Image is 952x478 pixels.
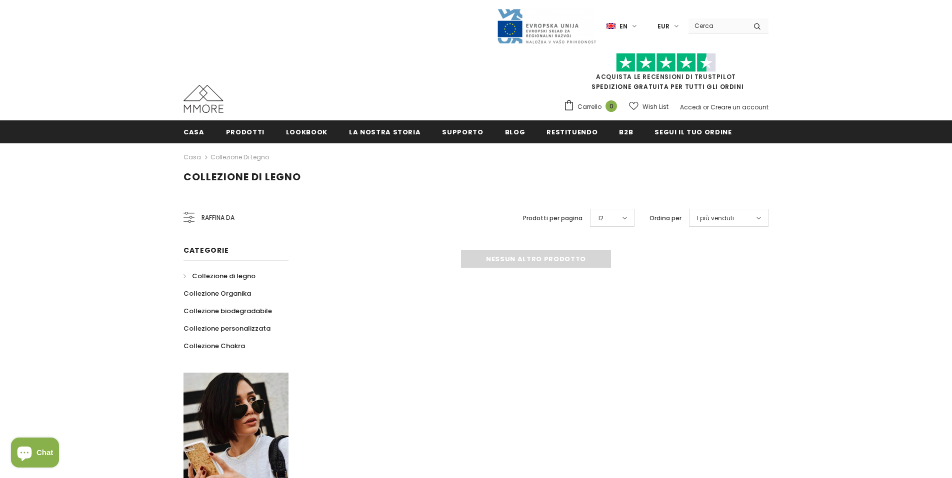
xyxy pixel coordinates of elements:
[183,85,223,113] img: Casi MMORE
[183,289,251,298] span: Collezione Organika
[546,127,597,137] span: Restituendo
[654,127,731,137] span: Segui il tuo ordine
[183,151,201,163] a: Casa
[183,245,228,255] span: Categorie
[286,120,327,143] a: Lookbook
[697,213,734,223] span: I più venduti
[183,320,270,337] a: Collezione personalizzata
[654,120,731,143] a: Segui il tuo ordine
[657,21,669,31] span: EUR
[183,120,204,143] a: Casa
[505,127,525,137] span: Blog
[201,212,234,223] span: Raffina da
[192,271,255,281] span: Collezione di legno
[642,102,668,112] span: Wish List
[598,213,603,223] span: 12
[183,267,255,285] a: Collezione di legno
[688,18,746,33] input: Search Site
[629,98,668,115] a: Wish List
[505,120,525,143] a: Blog
[563,57,768,91] span: SPEDIZIONE GRATUITA PER TUTTI GLI ORDINI
[680,103,701,111] a: Accedi
[619,21,627,31] span: en
[183,337,245,355] a: Collezione Chakra
[210,153,269,161] a: Collezione di legno
[563,99,622,114] a: Carrello 0
[183,324,270,333] span: Collezione personalizzata
[616,53,716,72] img: Fidati di Pilot Stars
[710,103,768,111] a: Creare un account
[349,120,420,143] a: La nostra storia
[596,72,736,81] a: Acquista le recensioni di TrustPilot
[183,285,251,302] a: Collezione Organika
[442,127,483,137] span: supporto
[619,127,633,137] span: B2B
[605,100,617,112] span: 0
[577,102,601,112] span: Carrello
[8,438,62,470] inbox-online-store-chat: Shopify online store chat
[649,213,681,223] label: Ordina per
[546,120,597,143] a: Restituendo
[183,306,272,316] span: Collezione biodegradabile
[619,120,633,143] a: B2B
[442,120,483,143] a: supporto
[183,170,301,184] span: Collezione di legno
[523,213,582,223] label: Prodotti per pagina
[703,103,709,111] span: or
[606,22,615,30] img: i-lang-1.png
[183,341,245,351] span: Collezione Chakra
[183,127,204,137] span: Casa
[226,127,264,137] span: Prodotti
[349,127,420,137] span: La nostra storia
[183,302,272,320] a: Collezione biodegradabile
[286,127,327,137] span: Lookbook
[226,120,264,143] a: Prodotti
[496,8,596,44] img: Javni Razpis
[496,21,596,30] a: Javni Razpis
